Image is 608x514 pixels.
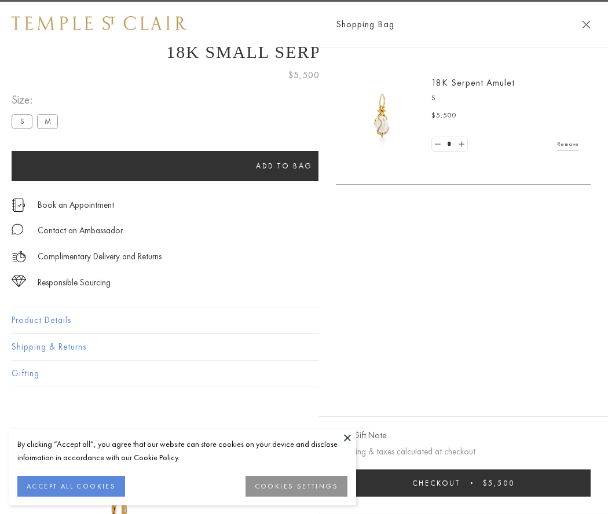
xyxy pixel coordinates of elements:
div: Responsible Sourcing [38,276,111,290]
img: MessageIcon-01_2.svg [12,223,23,235]
button: Product Details [12,307,596,333]
span: Size: [12,90,63,109]
button: Checkout $5,500 [336,469,591,497]
a: Set quantity to 0 [432,137,444,152]
button: Close Shopping Bag [582,20,591,29]
img: Temple St. Clair [12,16,186,30]
p: Complimentary Delivery and Returns [38,249,162,264]
a: 18K Serpent Amulet [431,76,515,89]
img: icon_sourcing.svg [12,276,26,287]
span: $5,500 [483,478,515,488]
span: Add to bag [256,161,313,171]
label: M [37,114,58,128]
h1: 18K Small Serpent Amulet [12,42,596,62]
span: $5,500 [431,110,457,122]
button: COOKIES SETTINGS [246,476,347,497]
img: icon_appointment.svg [12,199,25,212]
span: Shopping Bag [336,17,394,32]
a: Set quantity to 2 [455,137,467,152]
span: Checkout [412,478,460,488]
button: Add to bag [12,151,557,181]
h3: You May Also Like [29,428,579,447]
a: Book an Appointment [38,199,114,211]
span: $5,500 [288,68,320,83]
img: P51836-E11SERPPV [347,81,417,150]
button: ACCEPT ALL COOKIES [17,476,125,497]
p: S [431,93,579,104]
p: Shipping & taxes calculated at checkout [336,445,591,459]
button: Add Gift Note [336,428,386,443]
a: Remove [557,138,579,150]
div: Contact an Ambassador [38,223,123,238]
button: Gifting [12,361,596,387]
label: S [12,114,32,128]
img: icon_delivery.svg [12,249,26,264]
div: By clicking “Accept all”, you agree that our website can store cookies on your device and disclos... [17,438,347,464]
button: Shipping & Returns [12,334,596,360]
